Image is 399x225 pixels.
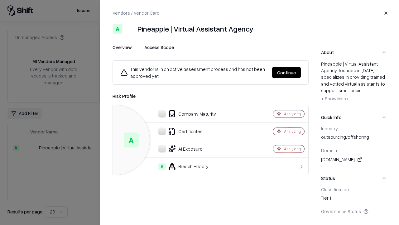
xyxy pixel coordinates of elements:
div: Pineapple | Virtual Assistant Agency [137,24,253,34]
div: Company Maturity [118,110,251,117]
div: Certificates [118,127,251,135]
div: Risk Profile [113,92,309,100]
div: A [124,132,139,147]
div: AI Exposure [118,145,251,152]
div: A [113,24,123,34]
div: Analyzing [284,129,301,134]
div: Industry [321,126,387,131]
div: [DOMAIN_NAME] [321,156,387,163]
span: + Show More [321,96,348,101]
div: Pineapple | Virtual Assistant Agency, founded in [DATE], specializes in providing trained and vet... [321,61,387,104]
div: About [321,61,387,109]
button: + Show More [321,94,348,104]
div: Quick Info [321,126,387,170]
span: ... [362,87,364,93]
div: Breach History [118,163,251,170]
div: Tier 1 [321,195,387,203]
div: Governance Status [321,208,387,214]
button: Quick Info [321,109,387,126]
button: About [321,44,387,61]
div: outsourcing/offshoring [321,134,387,142]
div: Analyzing [284,111,301,117]
div: A [158,163,166,170]
div: Analyzing [284,146,301,152]
div: This vendor is in an active assessment process and has not been approved yet. [120,66,267,79]
button: Status [321,170,387,187]
button: Access Scope [144,44,174,55]
button: Continue [272,67,301,78]
div: Domain [321,147,387,153]
p: Vendors / Vendor Card [113,10,160,16]
div: Classification [321,187,387,192]
img: Pineapple | Virtual Assistant Agency [125,24,135,34]
button: Overview [113,44,132,55]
